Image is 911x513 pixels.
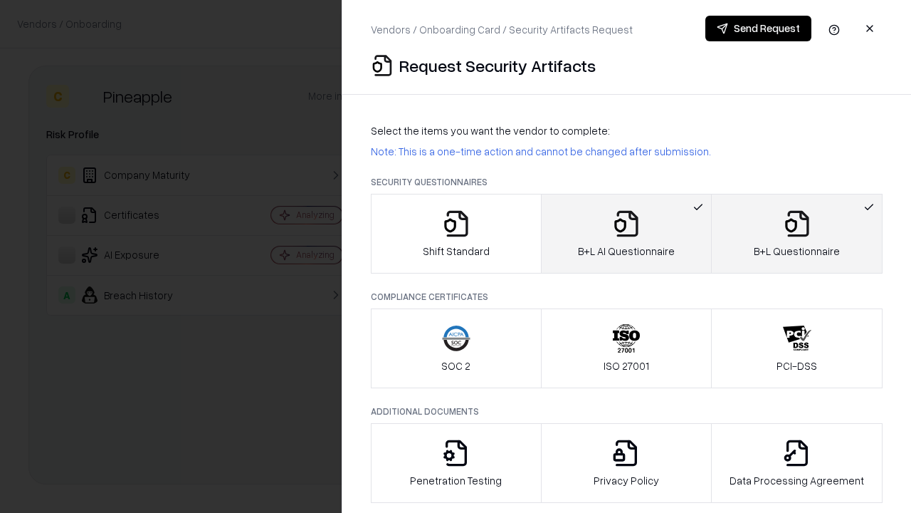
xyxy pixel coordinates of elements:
button: Send Request [705,16,811,41]
p: Privacy Policy [594,473,659,488]
p: PCI-DSS [776,358,817,373]
p: Vendors / Onboarding Card / Security Artifacts Request [371,22,633,37]
button: Privacy Policy [541,423,712,503]
p: Request Security Artifacts [399,54,596,77]
p: Shift Standard [423,244,490,259]
p: Note: This is a one-time action and cannot be changed after submission. [371,144,883,159]
p: Data Processing Agreement [730,473,864,488]
button: PCI-DSS [711,309,883,388]
button: B+L Questionnaire [711,194,883,274]
button: Data Processing Agreement [711,423,883,503]
button: ISO 27001 [541,309,712,388]
p: Additional Documents [371,405,883,418]
p: Compliance Certificates [371,291,883,303]
button: Penetration Testing [371,423,542,503]
p: SOC 2 [441,358,470,373]
p: Penetration Testing [410,473,502,488]
p: B+L AI Questionnaire [578,244,675,259]
p: ISO 27001 [604,358,649,373]
p: B+L Questionnaire [754,244,840,259]
button: B+L AI Questionnaire [541,194,712,274]
p: Select the items you want the vendor to complete: [371,123,883,138]
p: Security Questionnaires [371,176,883,188]
button: Shift Standard [371,194,542,274]
button: SOC 2 [371,309,542,388]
